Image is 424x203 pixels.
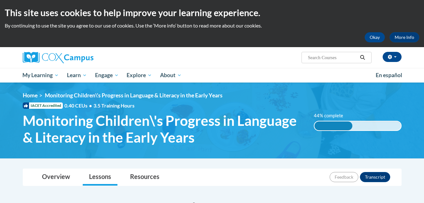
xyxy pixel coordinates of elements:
[91,68,123,83] a: Engage
[13,68,411,83] div: Main menu
[330,172,358,182] button: Feedback
[67,71,87,79] span: Learn
[358,54,367,61] button: Search
[83,169,117,186] a: Lessons
[23,102,63,109] span: IACET Accredited
[124,169,166,186] a: Resources
[36,169,76,186] a: Overview
[63,68,91,83] a: Learn
[376,72,402,78] span: En español
[64,102,93,109] span: 0.40 CEUs
[95,71,119,79] span: Engage
[360,172,390,182] button: Transcript
[314,121,352,130] div: 44% complete
[160,71,182,79] span: About
[372,69,406,82] a: En español
[314,112,350,119] label: 44% complete
[383,52,402,62] button: Account Settings
[23,112,305,146] span: Monitoring Children\'s Progress in Language & Literacy in the Early Years
[89,102,92,108] span: •
[5,6,419,19] h2: This site uses cookies to help improve your learning experience.
[365,32,385,42] button: Okay
[23,92,38,99] a: Home
[307,54,358,61] input: Search Courses
[122,68,156,83] a: Explore
[19,68,63,83] a: My Learning
[127,71,152,79] span: Explore
[156,68,186,83] a: About
[93,102,134,108] span: 3.5 Training Hours
[390,32,419,42] a: More Info
[45,92,223,99] span: Monitoring Children\'s Progress in Language & Literacy in the Early Years
[5,22,419,29] p: By continuing to use the site you agree to our use of cookies. Use the ‘More info’ button to read...
[22,71,59,79] span: My Learning
[23,52,143,63] a: Cox Campus
[23,52,93,63] img: Cox Campus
